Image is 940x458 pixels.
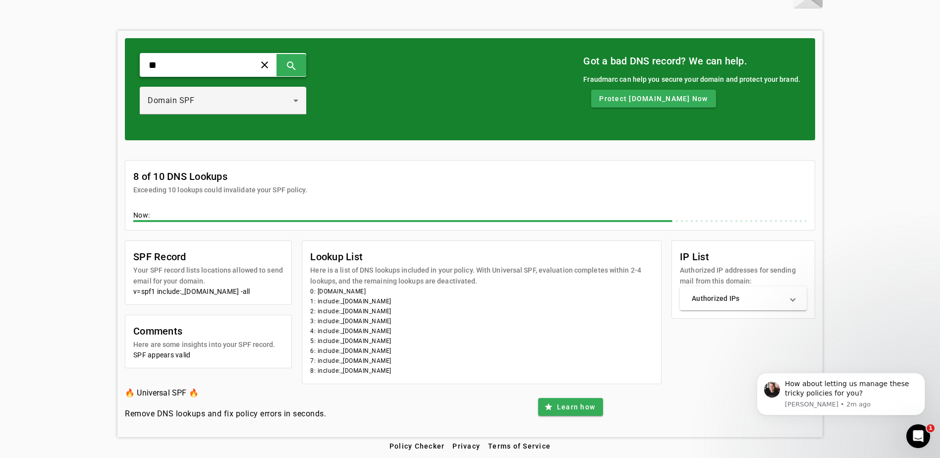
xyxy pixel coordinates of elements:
mat-card-title: IP List [680,249,807,265]
div: Now: [133,210,807,222]
div: Fraudmarc can help you secure your domain and protect your brand. [583,74,800,85]
span: Domain SPF [148,96,194,105]
mat-card-subtitle: Your SPF record lists locations allowed to send email for your domain. [133,265,283,286]
span: Policy Checker [389,442,445,450]
mat-card-title: 8 of 10 DNS Lookups [133,169,307,184]
span: Learn how [557,402,595,412]
mat-card-subtitle: Authorized IP addresses for sending mail from this domain: [680,265,807,286]
div: v=spf1 include:_[DOMAIN_NAME] -all [133,286,283,296]
mat-card-title: Got a bad DNS record? We can help. [583,53,800,69]
li: 0: [DOMAIN_NAME] [310,286,653,296]
button: Learn how [538,398,603,416]
span: Terms of Service [488,442,551,450]
button: Protect [DOMAIN_NAME] Now [591,90,716,108]
span: Privacy [452,442,480,450]
li: 5: include:_[DOMAIN_NAME] [310,336,653,346]
mat-expansion-panel-header: Authorized IPs [680,286,807,310]
div: SPF appears valid [133,350,283,360]
mat-panel-title: Authorized IPs [692,293,783,303]
button: Privacy [448,437,484,455]
li: 7: include:_[DOMAIN_NAME] [310,356,653,366]
li: 4: include:_[DOMAIN_NAME] [310,326,653,336]
mat-card-title: Lookup List [310,249,653,265]
iframe: Intercom live chat [906,424,930,448]
mat-card-subtitle: Here are some insights into your SPF record. [133,339,275,350]
li: 2: include:_[DOMAIN_NAME] [310,306,653,316]
li: 8: include:_[DOMAIN_NAME] [310,366,653,376]
mat-card-subtitle: Exceeding 10 lookups could invalidate your SPF policy. [133,184,307,195]
h3: 🔥 Universal SPF 🔥 [125,386,326,400]
button: Policy Checker [386,437,449,455]
h4: Remove DNS lookups and fix policy errors in seconds. [125,408,326,420]
span: Protect [DOMAIN_NAME] Now [599,94,708,104]
mat-card-subtitle: Here is a list of DNS lookups included in your policy. With Universal SPF, evaluation completes w... [310,265,653,286]
button: Terms of Service [484,437,554,455]
li: 3: include:_[DOMAIN_NAME] [310,316,653,326]
li: 6: include:_[DOMAIN_NAME] [310,346,653,356]
span: 1 [927,424,935,432]
li: 1: include:_[DOMAIN_NAME] [310,296,653,306]
mat-card-title: SPF Record [133,249,283,265]
mat-card-title: Comments [133,323,275,339]
iframe: Intercom notifications message [742,358,940,431]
